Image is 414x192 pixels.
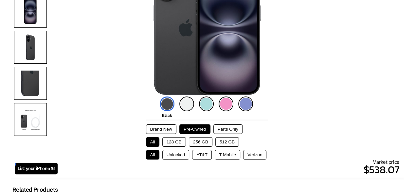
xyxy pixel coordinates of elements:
[215,137,239,147] button: 512 GB
[243,150,266,160] button: Verizon
[179,124,210,134] button: Pre-Owned
[162,137,186,147] button: 128 GB
[146,150,159,160] button: All
[15,163,58,174] a: List your iPhone 16
[215,150,240,160] button: T-Mobile
[162,113,172,118] span: Black
[14,103,47,136] img: All
[14,31,47,64] img: Rear
[213,124,243,134] button: Parts Only
[14,67,47,100] img: Camera
[219,96,233,111] img: pink-icon
[238,96,253,111] img: ultramarine-icon
[146,137,159,147] button: All
[18,166,55,171] span: List your iPhone 16
[199,96,214,111] img: teal-icon
[58,162,400,178] p: $538.07
[58,159,400,178] div: Market price
[146,124,176,134] button: Brand New
[192,150,212,160] button: AT&T
[179,96,194,111] img: white-icon
[160,96,174,111] img: black-icon
[162,150,189,160] button: Unlocked
[189,137,212,147] button: 256 GB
